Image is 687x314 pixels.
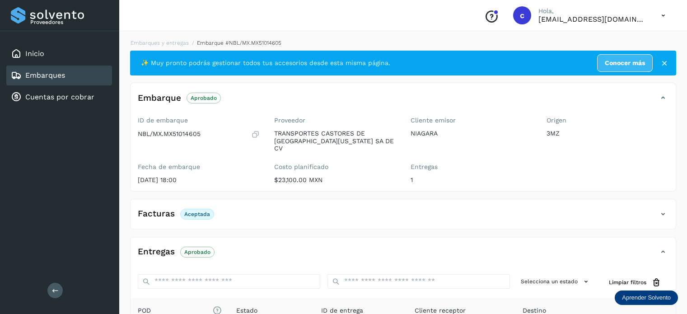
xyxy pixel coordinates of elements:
p: cuentasespeciales8_met@castores.com.mx [538,15,647,23]
h4: Entregas [138,247,175,257]
p: Aprobado [191,95,217,101]
p: Aprender Solvento [622,294,671,301]
button: Selecciona un estado [517,274,594,289]
div: FacturasAceptada [131,206,676,229]
label: Entregas [411,163,533,171]
p: NIAGARA [411,130,533,137]
div: Aprender Solvento [615,291,678,305]
span: Embarque #NBL/MX.MX51014605 [197,40,281,46]
p: Proveedores [30,19,108,25]
a: Cuentas por cobrar [25,93,94,101]
a: Conocer más [597,54,653,72]
p: Aprobado [184,249,210,255]
h4: Facturas [138,209,175,219]
h4: Embarque [138,93,181,103]
div: Inicio [6,44,112,64]
a: Embarques y entregas [131,40,189,46]
p: NBL/MX.MX51014605 [138,130,201,138]
div: Embarques [6,66,112,85]
div: EmbarqueAprobado [131,90,676,113]
div: Cuentas por cobrar [6,87,112,107]
label: Origen [547,117,668,124]
p: 3MZ [547,130,668,137]
label: Costo planificado [274,163,396,171]
p: Hola, [538,7,647,15]
label: Fecha de embarque [138,163,260,171]
button: Limpiar filtros [602,274,668,291]
p: $23,100.00 MXN [274,176,396,184]
p: Aceptada [184,211,210,217]
span: Limpiar filtros [609,278,646,286]
a: Embarques [25,71,65,80]
span: ✨ Muy pronto podrás gestionar todos tus accesorios desde esta misma página. [141,58,390,68]
label: Cliente emisor [411,117,533,124]
a: Inicio [25,49,44,58]
label: Proveedor [274,117,396,124]
p: 1 [411,176,533,184]
p: TRANSPORTES CASTORES DE [GEOGRAPHIC_DATA][US_STATE] SA DE CV [274,130,396,152]
p: [DATE] 18:00 [138,176,260,184]
div: EntregasAprobado [131,244,676,267]
label: ID de embarque [138,117,260,124]
nav: breadcrumb [130,39,676,47]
